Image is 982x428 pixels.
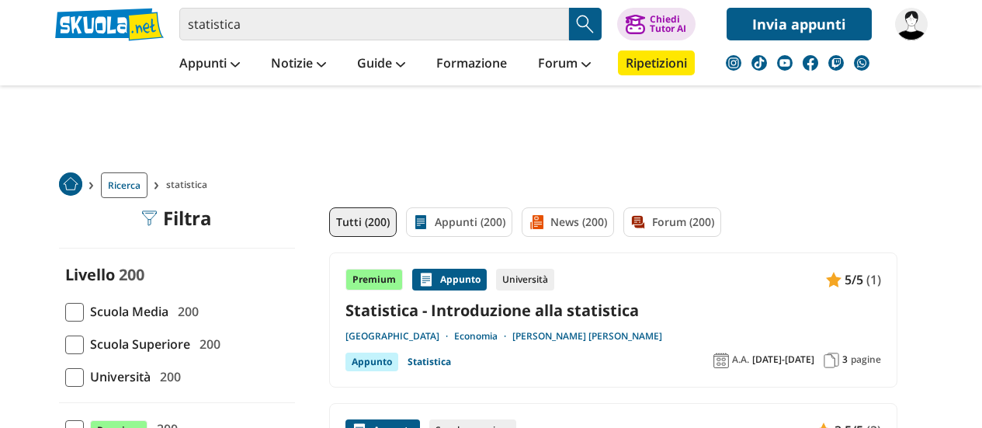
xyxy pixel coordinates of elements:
img: Filtra filtri mobile [141,211,157,226]
img: twitch [828,55,844,71]
a: Economia [454,330,512,343]
span: 5/5 [845,270,863,290]
img: gretacesaroo [895,8,928,40]
img: Anno accademico [713,353,729,368]
span: statistica [166,172,213,198]
button: Search Button [569,8,602,40]
span: 3 [842,353,848,366]
img: WhatsApp [854,55,869,71]
a: Appunti [175,50,244,78]
div: Università [496,269,554,291]
img: Appunti contenuto [418,272,434,287]
span: (1) [866,270,881,290]
label: Livello [65,264,115,285]
img: Cerca appunti, riassunti o versioni [574,12,597,36]
div: Premium [345,269,403,291]
div: Appunto [345,353,398,371]
input: Cerca appunti, riassunti o versioni [179,8,569,40]
a: Forum (200) [623,207,721,237]
img: News filtro contenuto [529,214,544,230]
a: Tutti (200) [329,207,397,237]
span: Scuola Media [84,301,168,322]
img: Appunti contenuto [826,272,841,287]
a: Invia appunti [727,8,872,40]
span: 200 [154,367,181,387]
div: Filtra [141,207,212,229]
a: [PERSON_NAME] [PERSON_NAME] [512,330,662,343]
button: ChiediTutor AI [617,8,696,40]
a: Statistica [408,353,451,371]
span: Università [84,367,151,387]
img: Appunti filtro contenuto [413,214,429,230]
a: Formazione [432,50,511,78]
span: [DATE]-[DATE] [752,353,814,366]
a: Home [59,172,82,198]
a: Forum [534,50,595,78]
a: Guide [353,50,409,78]
div: Appunto [412,269,487,291]
span: Scuola Superiore [84,334,190,354]
img: youtube [777,55,793,71]
img: Home [59,172,82,196]
span: 200 [119,264,144,285]
span: 200 [172,301,199,322]
img: tiktok [751,55,767,71]
span: 200 [193,334,220,354]
img: instagram [726,55,741,71]
img: Pagine [824,353,839,368]
a: Notizie [267,50,330,78]
a: Ripetizioni [618,50,695,75]
img: facebook [803,55,818,71]
a: Ricerca [101,172,147,198]
span: pagine [851,353,881,366]
a: [GEOGRAPHIC_DATA] [345,330,454,343]
a: News (200) [522,207,614,237]
div: Chiedi Tutor AI [650,15,686,33]
span: A.A. [732,353,749,366]
a: Appunti (200) [406,207,512,237]
a: Statistica - Introduzione alla statistica [345,300,881,321]
img: Forum filtro contenuto [630,214,646,230]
